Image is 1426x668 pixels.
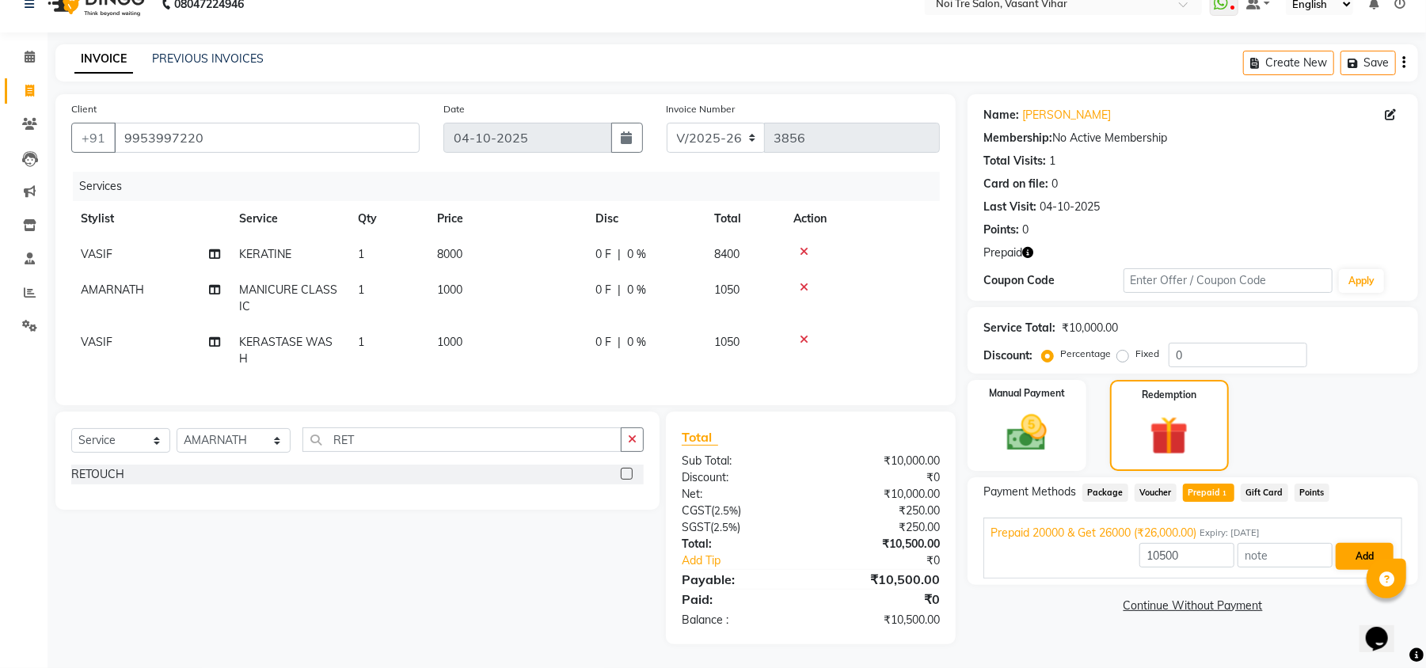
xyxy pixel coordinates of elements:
[627,334,646,351] span: 0 %
[81,283,144,297] span: AMARNATH
[670,552,835,569] a: Add Tip
[618,246,621,263] span: |
[358,335,364,349] span: 1
[811,469,952,486] div: ₹0
[71,102,97,116] label: Client
[835,552,952,569] div: ₹0
[1135,484,1177,502] span: Voucher
[1200,526,1260,540] span: Expiry: [DATE]
[1138,412,1200,460] img: _gift.svg
[714,247,740,261] span: 8400
[230,201,348,237] th: Service
[1139,543,1234,567] input: Amount
[73,172,952,201] div: Services
[983,320,1055,336] div: Service Total:
[811,570,952,589] div: ₹10,500.00
[437,335,462,349] span: 1000
[811,519,952,536] div: ₹250.00
[358,247,364,261] span: 1
[670,503,811,519] div: ( )
[1142,388,1196,402] label: Redemption
[682,429,718,446] span: Total
[81,335,112,349] span: VASIF
[1295,484,1329,502] span: Points
[586,201,705,237] th: Disc
[1022,222,1029,238] div: 0
[983,176,1048,192] div: Card on file:
[983,107,1019,123] div: Name:
[437,283,462,297] span: 1000
[114,123,420,153] input: Search by Name/Mobile/Email/Code
[1336,543,1394,570] button: Add
[714,283,740,297] span: 1050
[811,612,952,628] div: ₹10,500.00
[627,282,646,298] span: 0 %
[991,525,1196,541] span: Prepaid 20000 & Get 26000 (₹26,000.00)
[983,222,1019,238] div: Points:
[670,612,811,628] div: Balance :
[152,51,264,66] a: PREVIOUS INVOICES
[989,386,1065,400] label: Manual Payment
[670,453,811,469] div: Sub Total:
[71,466,124,483] div: RETOUCH
[1340,51,1396,75] button: Save
[1051,176,1058,192] div: 0
[239,335,333,366] span: KERASTASE WASH
[1238,543,1333,567] input: note
[713,521,737,533] span: 2.5%
[1241,484,1288,502] span: Gift Card
[1062,320,1118,336] div: ₹10,000.00
[358,283,364,297] span: 1
[1124,268,1333,293] input: Enter Offer / Coupon Code
[811,590,952,609] div: ₹0
[1183,484,1234,502] span: Prepaid
[1220,489,1229,499] span: 1
[983,130,1402,146] div: No Active Membership
[682,520,710,534] span: SGST
[811,486,952,503] div: ₹10,000.00
[983,245,1022,261] span: Prepaid
[983,153,1046,169] div: Total Visits:
[618,334,621,351] span: |
[74,45,133,74] a: INVOICE
[1022,107,1111,123] a: [PERSON_NAME]
[1082,484,1128,502] span: Package
[714,504,738,517] span: 2.5%
[971,598,1415,614] a: Continue Without Payment
[239,283,337,313] span: MANICURE CLASSIC
[1060,347,1111,361] label: Percentage
[437,247,462,261] span: 8000
[595,246,611,263] span: 0 F
[618,282,621,298] span: |
[667,102,736,116] label: Invoice Number
[705,201,784,237] th: Total
[983,484,1076,500] span: Payment Methods
[595,282,611,298] span: 0 F
[714,335,740,349] span: 1050
[811,453,952,469] div: ₹10,000.00
[1040,199,1100,215] div: 04-10-2025
[811,503,952,519] div: ₹250.00
[1049,153,1055,169] div: 1
[302,427,622,452] input: Search or Scan
[443,102,465,116] label: Date
[71,201,230,237] th: Stylist
[627,246,646,263] span: 0 %
[811,536,952,552] div: ₹10,500.00
[81,247,112,261] span: VASIF
[670,486,811,503] div: Net:
[670,519,811,536] div: ( )
[983,199,1036,215] div: Last Visit:
[682,503,711,518] span: CGST
[670,469,811,486] div: Discount:
[983,272,1123,289] div: Coupon Code
[1339,269,1384,293] button: Apply
[348,201,428,237] th: Qty
[1359,605,1410,652] iframe: chat widget
[983,130,1052,146] div: Membership:
[994,410,1059,456] img: _cash.svg
[428,201,586,237] th: Price
[983,347,1032,364] div: Discount:
[71,123,116,153] button: +91
[784,201,940,237] th: Action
